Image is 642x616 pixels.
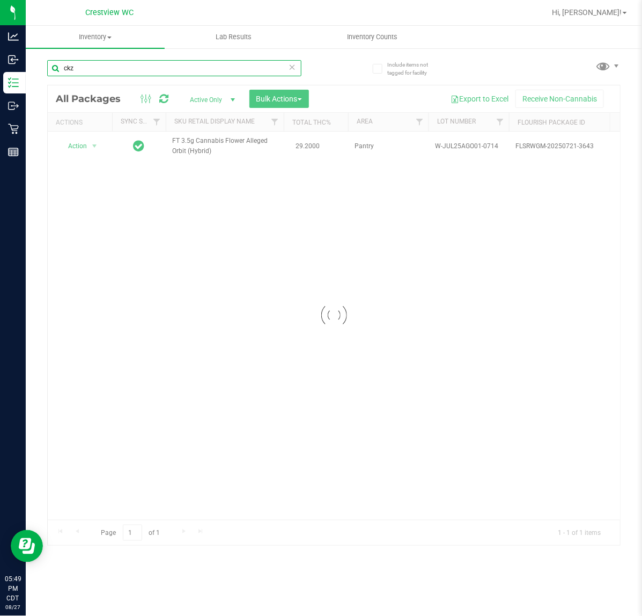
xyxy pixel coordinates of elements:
[47,60,301,76] input: Search Package ID, Item Name, SKU, Lot or Part Number...
[8,54,19,65] inline-svg: Inbound
[303,26,442,48] a: Inventory Counts
[11,530,43,562] iframe: Resource center
[26,32,165,42] span: Inventory
[165,26,304,48] a: Lab Results
[552,8,622,17] span: Hi, [PERSON_NAME]!
[387,61,441,77] span: Include items not tagged for facility
[333,32,412,42] span: Inventory Counts
[201,32,266,42] span: Lab Results
[5,603,21,611] p: 08/27
[8,147,19,157] inline-svg: Reports
[8,31,19,42] inline-svg: Analytics
[289,60,296,74] span: Clear
[5,574,21,603] p: 05:49 PM CDT
[8,100,19,111] inline-svg: Outbound
[26,26,165,48] a: Inventory
[8,124,19,134] inline-svg: Retail
[8,77,19,88] inline-svg: Inventory
[85,8,134,17] span: Crestview WC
